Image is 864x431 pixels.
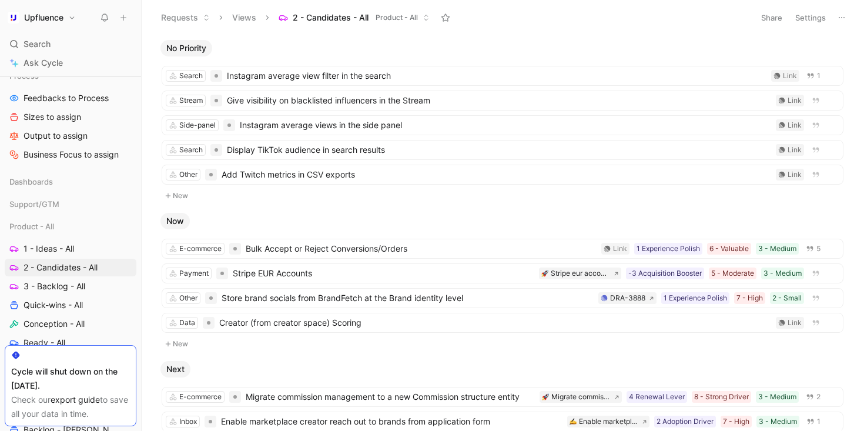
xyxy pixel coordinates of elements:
span: Quick-wins - All [24,299,83,311]
span: Instagram average views in the side panel [240,118,771,132]
a: Ready - All [5,334,136,352]
button: Share [756,9,788,26]
span: 3 - Backlog - All [24,280,85,292]
a: 3 - Backlog - All [5,278,136,295]
button: 5 [803,242,823,255]
button: No Priority [160,40,212,56]
div: Data [179,317,195,329]
button: 1 [804,69,823,82]
span: Enable marketplace creator reach out to brands from application form [221,415,562,429]
div: Cycle will shut down on the [DATE]. [11,365,130,393]
a: 2 - Candidates - All [5,259,136,276]
a: Feedbacks to Process [5,89,136,107]
img: ✍️ [570,418,577,425]
span: Ready - All [24,337,65,349]
div: Inbox [179,416,197,427]
span: Search [24,37,51,51]
span: Sizes to assign [24,111,81,123]
a: SearchDisplay TikTok audience in search resultsLink [162,140,843,160]
div: 2 Adoption Driver [657,416,714,427]
a: Sizes to assign [5,108,136,126]
span: Next [166,363,185,375]
button: 2 - Candidates - AllProduct - All [273,9,435,26]
span: 1 - Ideas - All [24,243,74,255]
button: 1 [804,415,823,428]
h1: Upfluence [24,12,63,23]
div: Link [783,70,797,82]
div: Support/GTM [5,195,136,213]
div: Dashboards [5,173,136,194]
a: Output to assign [5,127,136,145]
a: OtherStore brand socials from BrandFetch at the Brand identity level2 - Small7 - High1 Experience... [162,288,843,308]
a: OtherAdd Twitch metrics in CSV exportsLink [162,165,843,185]
div: Link [788,144,802,156]
div: 7 - High [723,416,749,427]
div: 3 - Medium [763,268,802,279]
a: E-commerceMigrate commission management to a new Commission structure entity3 - Medium8 - Strong ... [162,387,843,407]
div: E-commerce [179,243,222,255]
a: Quick-wins - All [5,296,136,314]
span: 1 [817,72,821,79]
img: 🚀 [542,393,549,400]
span: Now [166,215,184,227]
div: No PriorityNew [156,40,849,203]
span: Ask Cycle [24,56,63,70]
button: 2 [803,390,823,403]
button: Views [227,9,262,26]
div: 3 - Medium [758,391,796,403]
div: Payment [179,268,209,279]
div: 5 - Moderate [711,268,754,279]
span: 2 - Candidates - All [293,12,369,24]
button: Now [160,213,190,229]
button: Settings [790,9,831,26]
span: Stripe EUR Accounts [233,266,534,280]
span: Display TikTok audience in search results [227,143,771,157]
div: Enable marketplace creator reach out to brands from application form [579,416,638,427]
a: SearchInstagram average view filter in the searchLink1 [162,66,843,86]
span: Instagram average view filter in the search [227,69,766,83]
span: Migrate commission management to a new Commission structure entity [246,390,535,404]
button: UpfluenceUpfluence [5,9,79,26]
span: Creator (from creator space) Scoring [219,316,771,330]
span: Product - All [376,12,418,24]
div: Product - All [5,218,136,235]
span: Feedbacks to Process [24,92,109,104]
div: Support/GTM [5,195,136,216]
span: Bulk Accept or Reject Conversions/Orders [246,242,597,256]
button: Next [160,361,190,377]
div: E-commerce [179,391,222,403]
span: Support/GTM [9,198,59,210]
div: ProcessFeedbacks to ProcessSizes to assignOutput to assignBusiness Focus to assign [5,67,136,163]
span: 1 [817,418,821,425]
div: Link [788,169,802,181]
span: Add Twitch metrics in CSV exports [222,168,771,182]
span: Store brand socials from BrandFetch at the Brand identity level [222,291,594,305]
div: Search [179,144,203,156]
a: PaymentStripe EUR Accounts3 - Medium5 - Moderate-3 Acquisition Booster🚀Stripe eur accounts [162,263,843,283]
div: DRA-3888 [610,292,645,304]
div: Link [613,243,627,255]
div: 1 Experience Polish [637,243,700,255]
a: Conception - All [5,315,136,333]
div: Check our to save all your data in time. [11,393,130,421]
div: Other [179,292,197,304]
a: StreamGive visibility on blacklisted influencers in the StreamLink [162,91,843,111]
div: Search [179,70,203,82]
div: Product - All1 - Ideas - All2 - Candidates - All3 - Backlog - AllQuick-wins - AllConception - All... [5,218,136,389]
div: 7 - High [736,292,763,304]
img: Upfluence [8,12,19,24]
button: New [160,337,845,351]
div: Side-panel [179,119,216,131]
button: Requests [156,9,215,26]
span: Business Focus to assign [24,149,119,161]
img: 🚀 [541,270,548,277]
div: Link [788,119,802,131]
a: 1 - Ideas - All [5,240,136,258]
span: 2 [816,393,821,400]
div: Dashboards [5,173,136,191]
div: 1 Experience Polish [664,292,727,304]
div: 2 - Small [772,292,802,304]
div: Link [788,95,802,106]
div: Other [179,169,197,181]
div: NowNew [156,213,849,352]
